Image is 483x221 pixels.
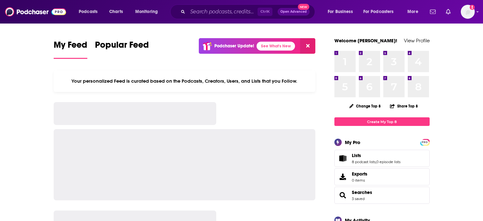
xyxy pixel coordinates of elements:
a: Searches [352,190,372,195]
span: New [298,4,309,10]
button: Show profile menu [461,5,475,19]
button: open menu [323,7,361,17]
a: Exports [334,168,430,185]
img: User Profile [461,5,475,19]
span: Monitoring [135,7,158,16]
button: Change Top 8 [345,102,385,110]
span: Ctrl K [258,8,272,16]
a: Charts [105,7,127,17]
a: Create My Top 8 [334,117,430,126]
div: Your personalized Feed is curated based on the Podcasts, Creators, Users, and Lists that you Follow. [54,70,316,92]
span: PRO [421,140,429,145]
span: 0 items [352,178,367,183]
span: Lists [334,150,430,167]
div: Search podcasts, credits, & more... [176,4,321,19]
a: Lists [337,154,349,163]
span: My Feed [54,39,87,54]
a: Show notifications dropdown [427,6,438,17]
button: open menu [131,7,166,17]
button: Open AdvancedNew [278,8,310,16]
img: Podchaser - Follow, Share and Rate Podcasts [5,6,66,18]
button: open menu [403,7,426,17]
span: For Podcasters [363,7,394,16]
span: Exports [337,172,349,181]
span: Charts [109,7,123,16]
span: Exports [352,171,367,177]
span: Popular Feed [95,39,149,54]
button: Share Top 8 [390,100,418,112]
a: 0 episode lists [376,160,400,164]
a: View Profile [404,38,430,44]
input: Search podcasts, credits, & more... [188,7,258,17]
a: Searches [337,191,349,200]
button: open menu [359,7,403,17]
a: PRO [421,140,429,144]
span: Lists [352,153,361,158]
span: Open Advanced [280,10,307,13]
a: See What's New [257,42,295,51]
span: Logged in as ColinMcA [461,5,475,19]
a: Lists [352,153,400,158]
button: open menu [74,7,106,17]
span: Podcasts [79,7,97,16]
a: Welcome [PERSON_NAME]! [334,38,397,44]
svg: Add a profile image [470,5,475,10]
p: Podchaser Update! [214,43,254,49]
span: For Business [328,7,353,16]
span: Searches [334,187,430,204]
div: My Pro [345,139,360,145]
span: More [407,7,418,16]
a: 3 saved [352,197,365,201]
a: Show notifications dropdown [443,6,453,17]
a: Popular Feed [95,39,149,59]
a: My Feed [54,39,87,59]
a: 8 podcast lists [352,160,376,164]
